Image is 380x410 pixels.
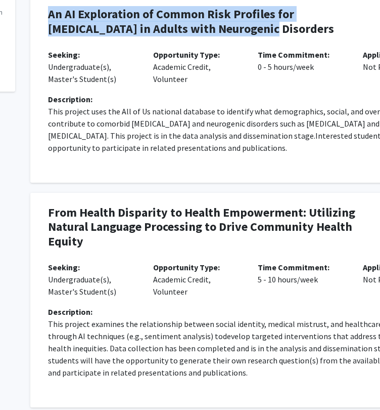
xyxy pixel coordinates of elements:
[48,7,379,36] h4: An AI Exploration of Common Risk Profiles for [MEDICAL_DATA] in Adults with Neurogenic Disorders
[153,261,243,298] p: Academic Credit, Volunteer
[153,49,243,85] p: Academic Credit, Volunteer
[153,262,220,272] b: Opportunity Type:
[258,49,348,73] p: 0 - 5 hours/week
[48,261,138,298] p: Undergraduate(s), Master's Student(s)
[48,49,138,85] p: Undergraduate(s), Master's Student(s)
[153,50,220,60] b: Opportunity Type:
[258,262,329,272] b: Time Commitment:
[258,50,329,60] b: Time Commitment:
[48,50,80,60] b: Seeking:
[48,262,80,272] b: Seeking:
[48,206,379,249] h4: From Health Disparity to Health Empowerment: Utilizing Natural Language Processing to Drive Commu...
[258,261,348,285] p: 5 - 10 hours/week
[8,364,43,402] iframe: Chat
